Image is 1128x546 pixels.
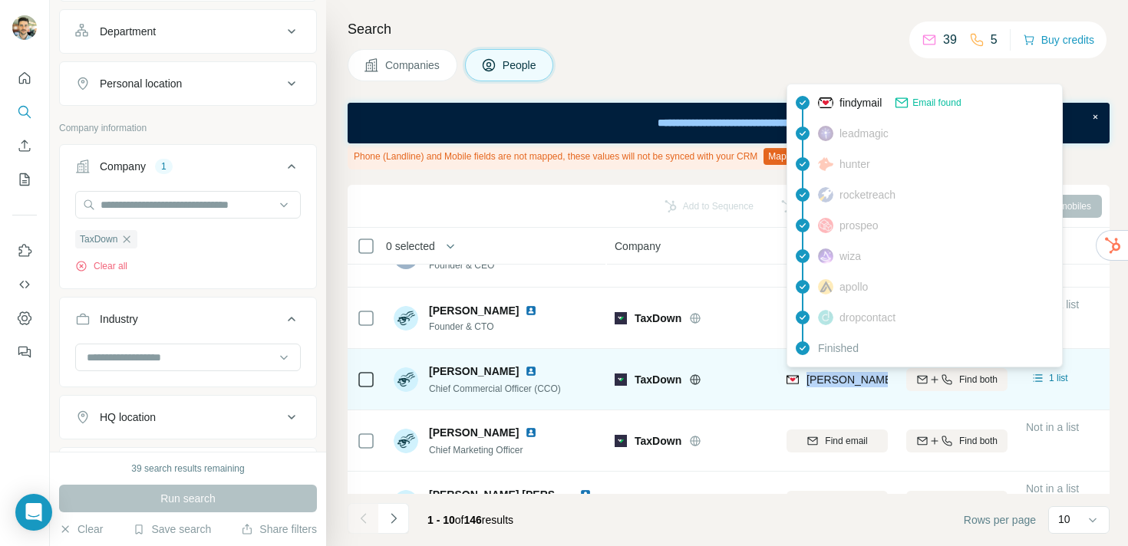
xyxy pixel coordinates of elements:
[825,434,867,448] span: Find email
[75,259,127,273] button: Clear all
[615,312,627,324] img: Logo of TaxDown
[464,514,482,526] span: 146
[60,13,316,50] button: Department
[503,58,538,73] span: People
[12,166,37,193] button: My lists
[818,157,833,171] img: provider hunter logo
[818,310,833,325] img: provider dropcontact logo
[787,491,888,514] button: Find email
[959,373,998,386] span: Find both
[12,304,37,332] button: Dashboard
[818,340,859,356] span: Finished
[12,98,37,126] button: Search
[455,514,464,526] span: of
[100,159,146,174] div: Company
[59,521,103,537] button: Clear
[394,367,418,392] img: Avatar
[991,31,998,49] p: 5
[525,426,537,439] img: LinkedIn logo
[385,58,441,73] span: Companies
[839,218,879,233] span: prospeo
[839,310,895,325] span: dropcontact
[348,18,1110,40] h4: Search
[429,445,523,456] span: Chief Marketing Officer
[839,187,895,202] span: rocketreach
[429,258,543,272] span: Founder & CEO
[959,434,998,448] span: Find both
[15,494,52,531] div: Open Intercom Messenger
[806,373,1077,386] span: [PERSON_NAME][EMAIL_ADDRESS][DOMAIN_NAME]
[964,512,1036,528] span: Rows per page
[1049,371,1068,385] span: 1 list
[59,121,317,135] p: Company information
[764,148,845,165] button: Map my fields
[906,491,1008,514] button: Find both
[429,425,519,440] span: [PERSON_NAME]
[60,148,316,191] button: Company1
[579,488,592,501] img: LinkedIn logo
[429,363,519,379] span: [PERSON_NAME]
[615,435,627,447] img: Logo of TaxDown
[635,433,681,449] span: TaxDown
[525,365,537,377] img: LinkedIn logo
[378,503,409,534] button: Navigate to next page
[635,311,681,326] span: TaxDown
[787,372,799,387] img: provider findymail logo
[394,490,418,515] img: Avatar
[12,237,37,265] button: Use Surfe on LinkedIn
[60,301,316,344] button: Industry
[429,488,612,501] span: [PERSON_NAME] [PERSON_NAME]
[787,429,888,452] button: Find email
[241,521,317,537] button: Share filters
[386,238,435,254] span: 0 selected
[100,311,138,327] div: Industry
[1058,511,1070,527] p: 10
[615,238,661,254] span: Company
[839,126,889,141] span: leadmagic
[525,304,537,317] img: LinkedIn logo
[839,156,870,172] span: hunter
[12,64,37,92] button: Quick start
[80,232,117,246] span: TaxDown
[1026,482,1079,495] span: Not in a list
[394,306,418,331] img: Avatar
[429,303,519,318] span: [PERSON_NAME]
[348,103,1110,143] iframe: Banner
[906,368,1008,391] button: Find both
[429,320,543,334] span: Founder & CTO
[429,383,561,394] span: Chief Commercial Officer (CCO)
[635,372,681,387] span: TaxDown
[818,248,833,264] img: provider wiza logo
[133,521,211,537] button: Save search
[818,279,833,294] img: provider apollo logo
[12,132,37,160] button: Enrich CSV
[818,218,833,233] img: provider prospeo logo
[427,514,513,526] span: results
[839,95,882,110] span: findymail
[348,143,848,169] div: Phone (Landline) and Mobile fields are not mapped, these values will not be synced with your CRM
[839,248,861,264] span: wiza
[12,271,37,298] button: Use Surfe API
[818,126,833,141] img: provider leadmagic logo
[912,96,961,110] span: Email found
[839,279,868,294] span: apollo
[818,187,833,202] img: provider rocketreach logo
[12,338,37,366] button: Feedback
[818,95,833,110] img: provider findymail logo
[943,31,957,49] p: 39
[906,429,1008,452] button: Find both
[131,462,244,475] div: 39 search results remaining
[1026,421,1079,433] span: Not in a list
[1023,29,1094,51] button: Buy credits
[60,65,316,102] button: Personal location
[100,24,156,39] div: Department
[427,514,455,526] span: 1 - 10
[100,409,156,425] div: HQ location
[12,15,37,40] img: Avatar
[60,451,316,488] button: Annual revenue ($)
[394,429,418,453] img: Avatar
[615,373,627,386] img: Logo of TaxDown
[155,160,173,173] div: 1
